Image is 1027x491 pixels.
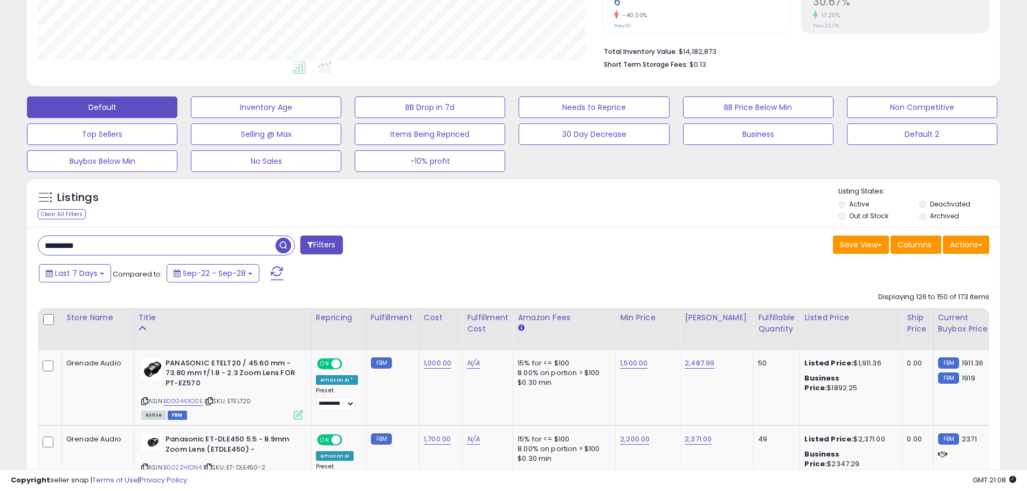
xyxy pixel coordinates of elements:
button: Needs to Reprice [519,96,669,118]
img: 31yB0LBv3sL._SL40_.jpg [141,434,163,451]
button: Actions [943,236,989,254]
div: Current Buybox Price [938,312,994,335]
small: FBM [938,372,959,384]
small: Amazon Fees. [518,323,524,333]
button: Columns [891,236,941,254]
a: N/A [467,434,480,445]
button: Top Sellers [27,123,177,145]
button: Business [683,123,833,145]
label: Out of Stock [849,211,888,220]
span: OFF [341,359,358,368]
div: $2,371.00 [804,434,894,444]
small: FBM [938,433,959,445]
b: Listed Price: [804,434,853,444]
span: 1919 [962,373,975,383]
button: No Sales [191,150,341,172]
strong: Copyright [11,475,50,485]
span: | SKU: ETELT20 [204,397,251,405]
b: Short Term Storage Fees: [604,60,688,69]
button: Default [27,96,177,118]
div: 8.00% on portion > $100 [518,444,607,454]
label: Deactivated [930,199,970,209]
small: FBM [938,357,959,369]
span: OFF [341,435,358,445]
button: Default 2 [847,123,997,145]
b: Business Price: [804,373,839,393]
a: N/A [467,358,480,369]
h5: Listings [57,190,99,205]
div: $1,911.36 [804,358,894,368]
span: 1911.36 [962,358,983,368]
button: Selling @ Max [191,123,341,145]
div: Fulfillment [371,312,415,323]
button: Inventory Age [191,96,341,118]
div: 15% for <= $100 [518,358,607,368]
button: Buybox Below Min [27,150,177,172]
div: 8.00% on portion > $100 [518,368,607,378]
button: Filters [300,236,342,254]
span: All listings currently available for purchase on Amazon [141,411,166,420]
button: -10% profit [355,150,505,172]
label: Archived [930,211,959,220]
small: FBM [371,357,392,369]
span: Compared to: [113,269,162,279]
div: Preset: [316,387,358,411]
small: Prev: 26.17% [813,23,839,29]
div: Displaying 126 to 150 of 173 items [878,292,989,302]
button: 30 Day Decrease [519,123,669,145]
b: PANASONIC ETELT20 / 45.60 mm - 73.80 mm f/1.8 - 2.3 Zoom Lens FOR PT-EZ570 [166,358,297,391]
span: ON [318,435,332,445]
span: 2371 [962,434,977,444]
small: FBM [371,433,392,445]
div: 0.00 [907,434,925,444]
div: 49 [758,434,791,444]
div: Fulfillable Quantity [758,312,795,335]
div: Cost [424,312,458,323]
b: Listed Price: [804,358,853,368]
span: 2025-10-6 21:08 GMT [973,475,1016,485]
span: Sep-22 - Sep-28 [183,268,246,279]
small: Prev: 10 [614,23,631,29]
div: Grenade Audio [66,358,126,368]
a: B00G443O0E [163,397,203,406]
li: $14,182,873 [604,44,981,57]
a: 2,371.00 [685,434,712,445]
button: Sep-22 - Sep-28 [167,264,259,282]
b: Total Inventory Value: [604,47,677,56]
a: 1,000.00 [424,358,451,369]
span: ON [318,359,332,368]
a: 1,500.00 [620,358,647,369]
div: 0.00 [907,358,925,368]
button: BB Drop in 7d [355,96,505,118]
div: Grenade Audio [66,434,126,444]
button: Items Being Repriced [355,123,505,145]
div: Listed Price [804,312,898,323]
div: Amazon AI [316,451,354,461]
label: Active [849,199,869,209]
div: $2347.29 [804,449,894,469]
button: BB Price Below Min [683,96,833,118]
div: 50 [758,358,791,368]
a: Privacy Policy [140,475,187,485]
p: Listing States: [838,186,1000,197]
div: [PERSON_NAME] [685,312,749,323]
div: seller snap | | [11,475,187,486]
img: 21c+hFMDXdL._SL40_.jpg [141,358,163,380]
div: $1892.25 [804,374,894,393]
span: $0.13 [690,59,706,70]
div: $0.30 min [518,378,607,388]
button: Save View [833,236,889,254]
div: Amazon Fees [518,312,611,323]
div: ASIN: [141,358,303,418]
div: Store Name [66,312,129,323]
a: 2,200.00 [620,434,650,445]
div: 15% for <= $100 [518,434,607,444]
a: 2,487.99 [685,358,714,369]
span: Columns [898,239,932,250]
b: Business Price: [804,449,839,469]
div: Ship Price [907,312,928,335]
div: Amazon AI * [316,375,358,385]
span: Last 7 Days [55,268,98,279]
small: -40.00% [619,11,647,19]
div: Fulfillment Cost [467,312,508,335]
